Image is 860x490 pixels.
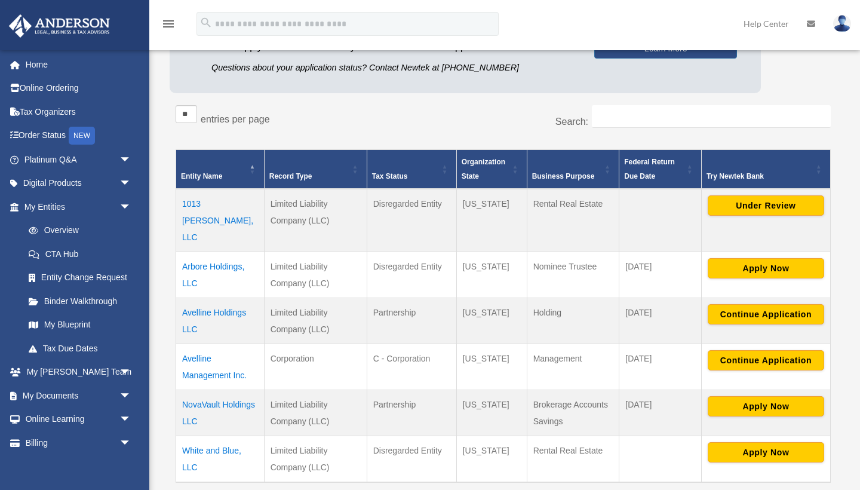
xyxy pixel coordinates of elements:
[17,289,143,313] a: Binder Walkthrough
[119,148,143,172] span: arrow_drop_down
[527,149,619,189] th: Business Purpose: Activate to sort
[119,408,143,432] span: arrow_drop_down
[456,298,527,344] td: [US_STATE]
[555,117,588,127] label: Search:
[176,149,265,189] th: Entity Name: Activate to invert sorting
[527,344,619,390] td: Management
[833,15,851,32] img: User Pic
[119,360,143,385] span: arrow_drop_down
[119,431,143,455] span: arrow_drop_down
[624,158,675,180] span: Federal Return Due Date
[17,336,143,360] a: Tax Due Dates
[367,436,456,482] td: Disregarded Entity
[176,252,265,298] td: Arbore Holdings, LLC
[17,266,143,290] a: Entity Change Request
[5,14,113,38] img: Anderson Advisors Platinum Portal
[456,252,527,298] td: [US_STATE]
[176,298,265,344] td: Avelline Holdings LLC
[708,442,824,463] button: Apply Now
[8,171,149,195] a: Digital Productsarrow_drop_down
[456,344,527,390] td: [US_STATE]
[264,189,367,252] td: Limited Liability Company (LLC)
[199,16,213,29] i: search
[707,169,812,183] div: Try Newtek Bank
[527,390,619,436] td: Brokerage Accounts Savings
[8,100,149,124] a: Tax Organizers
[456,189,527,252] td: [US_STATE]
[708,396,824,416] button: Apply Now
[161,17,176,31] i: menu
[161,21,176,31] a: menu
[456,390,527,436] td: [US_STATE]
[119,195,143,219] span: arrow_drop_down
[17,219,137,243] a: Overview
[372,172,408,180] span: Tax Status
[8,53,149,76] a: Home
[264,436,367,482] td: Limited Liability Company (LLC)
[532,172,595,180] span: Business Purpose
[8,384,149,408] a: My Documentsarrow_drop_down
[701,149,830,189] th: Try Newtek Bank : Activate to sort
[708,195,824,216] button: Under Review
[264,252,367,298] td: Limited Liability Company (LLC)
[708,258,824,278] button: Apply Now
[708,350,824,370] button: Continue Application
[619,298,702,344] td: [DATE]
[367,149,456,189] th: Tax Status: Activate to sort
[527,252,619,298] td: Nominee Trustee
[211,60,576,75] p: Questions about your application status? Contact Newtek at [PHONE_NUMBER]
[176,436,265,482] td: White and Blue, LLC
[367,344,456,390] td: C - Corporation
[456,149,527,189] th: Organization State: Activate to sort
[269,172,312,180] span: Record Type
[456,436,527,482] td: [US_STATE]
[619,149,702,189] th: Federal Return Due Date: Activate to sort
[619,390,702,436] td: [DATE]
[69,127,95,145] div: NEW
[264,298,367,344] td: Limited Liability Company (LLC)
[264,390,367,436] td: Limited Liability Company (LLC)
[527,436,619,482] td: Rental Real Estate
[17,242,143,266] a: CTA Hub
[119,171,143,196] span: arrow_drop_down
[462,158,505,180] span: Organization State
[8,431,149,455] a: Billingarrow_drop_down
[201,114,270,124] label: entries per page
[619,344,702,390] td: [DATE]
[367,189,456,252] td: Disregarded Entity
[8,76,149,100] a: Online Ordering
[176,189,265,252] td: 1013 [PERSON_NAME], LLC
[527,298,619,344] td: Holding
[527,189,619,252] td: Rental Real Estate
[8,148,149,171] a: Platinum Q&Aarrow_drop_down
[367,390,456,436] td: Partnership
[264,344,367,390] td: Corporation
[8,360,149,384] a: My [PERSON_NAME] Teamarrow_drop_down
[619,252,702,298] td: [DATE]
[181,172,222,180] span: Entity Name
[119,384,143,408] span: arrow_drop_down
[8,408,149,431] a: Online Learningarrow_drop_down
[264,149,367,189] th: Record Type: Activate to sort
[708,304,824,324] button: Continue Application
[8,124,149,148] a: Order StatusNEW
[176,390,265,436] td: NovaVault Holdings LLC
[17,313,143,337] a: My Blueprint
[367,252,456,298] td: Disregarded Entity
[367,298,456,344] td: Partnership
[8,195,143,219] a: My Entitiesarrow_drop_down
[176,344,265,390] td: Avelline Management Inc.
